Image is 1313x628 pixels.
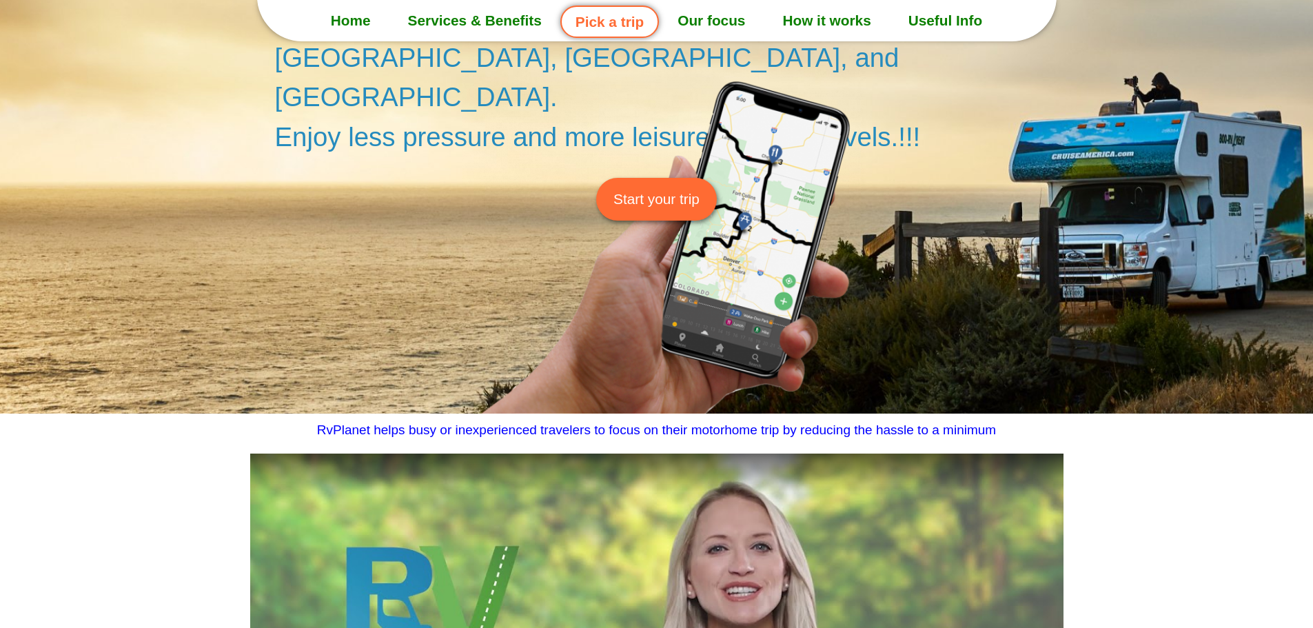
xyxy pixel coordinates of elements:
[890,3,1001,38] a: Useful Info
[560,6,659,38] a: Pick a trip
[596,178,717,220] a: Start your trip
[613,188,700,210] span: Start your trip
[764,3,889,38] a: How it works
[659,3,764,38] a: Our focus
[312,3,389,38] a: Home
[462,69,864,414] img: Motorhome trip planning app
[257,3,1057,38] nav: Menu
[317,423,996,437] span: RvPlanet helps busy or inexperienced travelers to focus on their motorhome trip by reducing the h...
[389,3,560,38] a: Services & Benefits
